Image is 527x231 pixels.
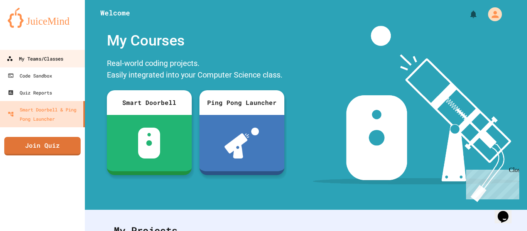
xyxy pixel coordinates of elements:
div: My Teams/Classes [7,54,63,64]
div: Quiz Reports [8,88,52,97]
div: Real-world coding projects. Easily integrated into your Computer Science class. [103,56,288,84]
div: Ping Pong Launcher [199,90,284,115]
a: Join Quiz [4,137,81,155]
div: Code Sandbox [8,71,52,80]
div: My Courses [103,26,288,56]
iframe: chat widget [495,200,519,223]
img: logo-orange.svg [8,8,77,28]
img: sdb-white.svg [138,128,160,158]
div: Chat with us now!Close [3,3,53,49]
div: Smart Doorbell & Ping Pong Launcher [8,105,80,123]
div: My Account [480,5,504,23]
iframe: chat widget [463,167,519,199]
div: Smart Doorbell [107,90,192,115]
img: ppl-with-ball.png [225,128,259,158]
img: banner-image-my-projects.png [313,26,520,202]
div: My Notifications [454,8,480,21]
